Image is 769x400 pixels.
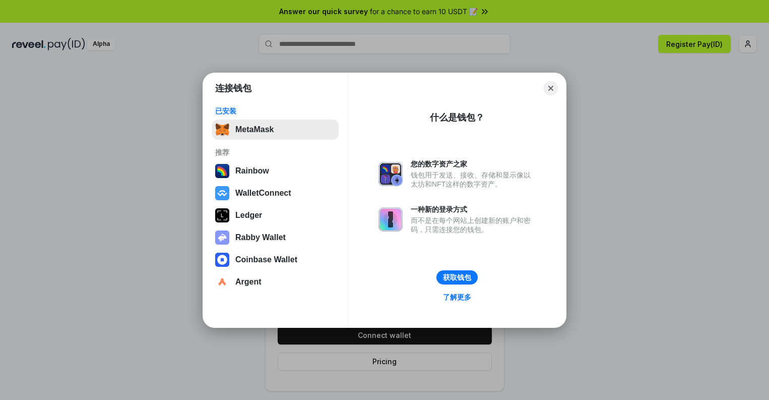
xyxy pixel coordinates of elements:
div: 获取钱包 [443,273,471,282]
button: Argent [212,272,339,292]
button: WalletConnect [212,183,339,203]
div: 您的数字资产之家 [411,159,536,168]
img: svg+xml,%3Csvg%20width%3D%22120%22%20height%3D%22120%22%20viewBox%3D%220%200%20120%20120%22%20fil... [215,164,229,178]
div: WalletConnect [235,189,291,198]
div: Coinbase Wallet [235,255,297,264]
button: MetaMask [212,120,339,140]
div: 了解更多 [443,293,471,302]
img: svg+xml,%3Csvg%20xmlns%3D%22http%3A%2F%2Fwww.w3.org%2F2000%2Fsvg%22%20fill%3D%22none%22%20viewBox... [215,231,229,245]
img: svg+xml,%3Csvg%20fill%3D%22none%22%20height%3D%2233%22%20viewBox%3D%220%200%2035%2033%22%20width%... [215,123,229,137]
div: Ledger [235,211,262,220]
button: Rainbow [212,161,339,181]
button: Close [544,81,558,95]
button: Ledger [212,205,339,225]
div: Argent [235,277,262,287]
a: 了解更多 [437,291,477,304]
div: 已安装 [215,106,336,116]
h1: 连接钱包 [215,82,251,94]
img: svg+xml,%3Csvg%20xmlns%3D%22http%3A%2F%2Fwww.w3.org%2F2000%2Fsvg%22%20fill%3D%22none%22%20viewBox... [378,207,403,232]
div: 一种新的登录方式 [411,205,536,214]
button: Rabby Wallet [212,227,339,248]
div: MetaMask [235,125,274,134]
div: 而不是在每个网站上创建新的账户和密码，只需连接您的钱包。 [411,216,536,234]
div: 什么是钱包？ [430,111,484,124]
img: svg+xml,%3Csvg%20xmlns%3D%22http%3A%2F%2Fwww.w3.org%2F2000%2Fsvg%22%20fill%3D%22none%22%20viewBox... [378,162,403,186]
img: svg+xml,%3Csvg%20width%3D%2228%22%20height%3D%2228%22%20viewBox%3D%220%200%2028%2028%22%20fill%3D... [215,186,229,200]
div: 钱包用于发送、接收、存储和显示像以太坊和NFT这样的数字资产。 [411,170,536,189]
button: 获取钱包 [436,270,478,284]
img: svg+xml,%3Csvg%20xmlns%3D%22http%3A%2F%2Fwww.w3.org%2F2000%2Fsvg%22%20width%3D%2228%22%20height%3... [215,208,229,222]
img: svg+xml,%3Csvg%20width%3D%2228%22%20height%3D%2228%22%20viewBox%3D%220%200%2028%2028%22%20fill%3D... [215,253,229,267]
div: Rainbow [235,166,269,176]
div: Rabby Wallet [235,233,286,242]
button: Coinbase Wallet [212,250,339,270]
img: svg+xml,%3Csvg%20width%3D%2228%22%20height%3D%2228%22%20viewBox%3D%220%200%2028%2028%22%20fill%3D... [215,275,229,289]
div: 推荐 [215,148,336,157]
